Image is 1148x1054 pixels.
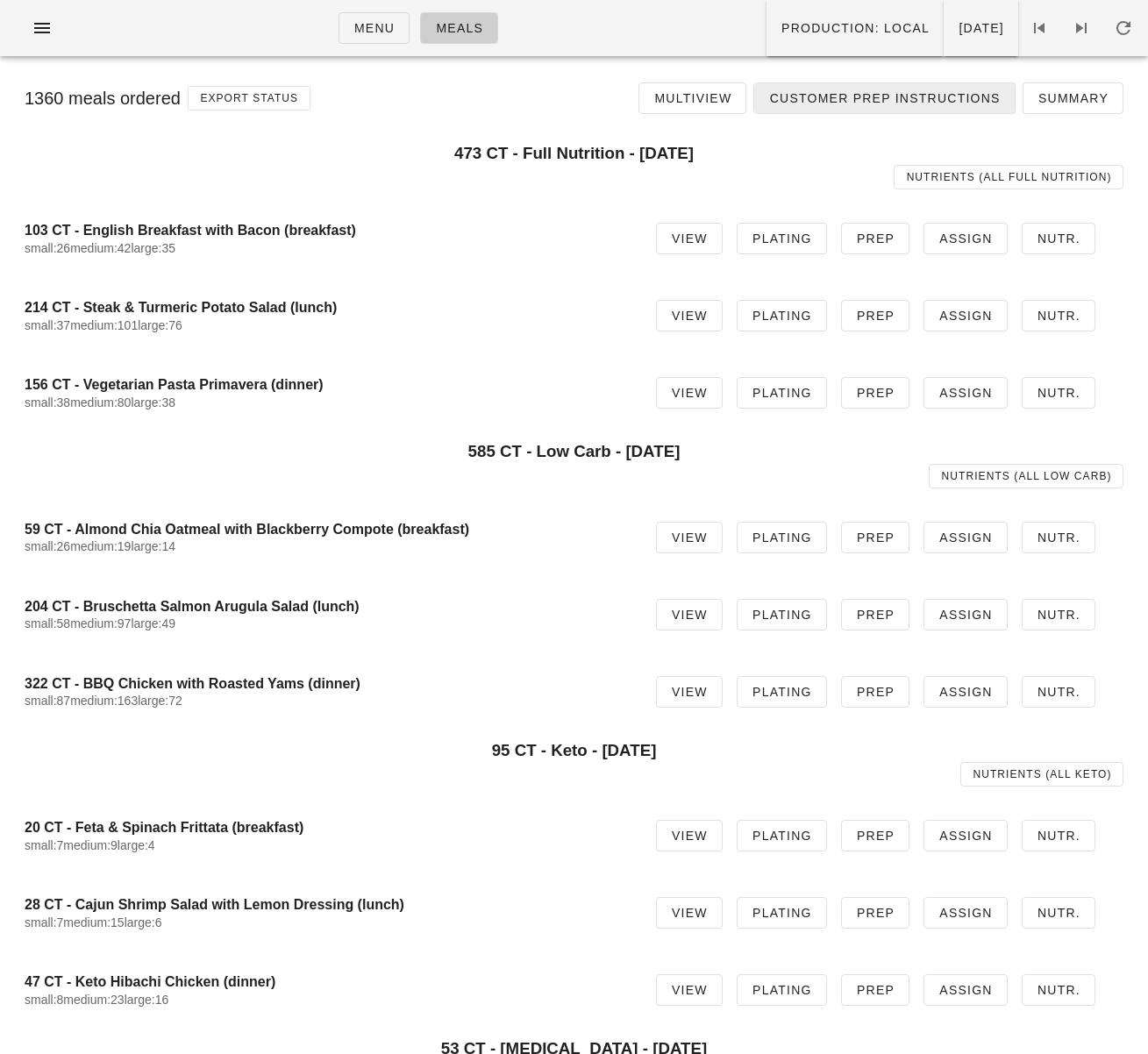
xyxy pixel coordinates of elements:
[25,539,70,553] span: small:26
[1022,522,1095,553] a: Nutr.
[671,531,708,545] span: View
[1022,820,1095,851] a: Nutr.
[856,608,895,622] span: Prep
[752,309,812,323] span: Plating
[25,598,628,615] h4: 204 CT - Bruschetta Salmon Arugula Salad (lunch)
[125,915,162,929] span: large:6
[938,231,993,246] span: Assign
[938,531,993,545] span: Assign
[923,820,1008,851] a: Assign
[25,241,70,255] span: small:26
[25,993,63,1007] span: small:8
[841,300,909,331] a: Prep
[1022,300,1095,331] a: Nutr.
[671,829,708,843] span: View
[929,464,1123,488] a: Nutrients (all Low Carb)
[737,974,827,1006] a: Plating
[752,531,812,545] span: Plating
[25,89,181,108] span: 1360 meals ordered
[938,685,993,699] span: Assign
[25,838,63,852] span: small:7
[1037,685,1080,699] span: Nutr.
[923,300,1008,331] a: Assign
[1037,608,1080,622] span: Nutr.
[63,838,117,852] span: medium:9
[938,906,993,920] span: Assign
[923,897,1008,929] a: Assign
[841,820,909,851] a: Prep
[1037,231,1080,246] span: Nutr.
[25,694,70,708] span: small:87
[1022,377,1095,409] a: Nutr.
[938,386,993,400] span: Assign
[1022,676,1095,708] a: Nutr.
[841,377,909,409] a: Prep
[1037,531,1080,545] span: Nutr.
[656,223,723,254] a: View
[1037,309,1080,323] span: Nutr.
[188,86,310,110] button: Export Status
[656,599,723,630] a: View
[923,377,1008,409] a: Assign
[353,21,395,35] span: Menu
[1022,599,1095,630] a: Nutr.
[25,376,628,393] h4: 156 CT - Vegetarian Pasta Primavera (dinner)
[1037,829,1080,843] span: Nutr.
[656,377,723,409] a: View
[656,300,723,331] a: View
[1037,983,1080,997] span: Nutr.
[938,983,993,997] span: Assign
[938,608,993,622] span: Assign
[25,442,1123,461] h3: 585 CT - Low Carb - [DATE]
[752,608,812,622] span: Plating
[671,231,708,246] span: View
[752,829,812,843] span: Plating
[1022,223,1095,254] a: Nutr.
[653,91,731,105] span: Multiview
[923,974,1008,1006] a: Assign
[856,685,895,699] span: Prep
[781,21,930,35] span: Production: local
[638,82,746,114] a: Multiview
[1022,897,1095,929] a: Nutr.
[923,599,1008,630] a: Assign
[671,386,708,400] span: View
[25,819,628,836] h4: 20 CT - Feta & Spinach Frittata (breakfast)
[131,616,175,630] span: large:49
[1037,91,1109,105] span: Summary
[752,906,812,920] span: Plating
[118,838,155,852] span: large:4
[671,608,708,622] span: View
[841,676,909,708] a: Prep
[1037,906,1080,920] span: Nutr.
[25,144,1123,163] h3: 473 CT - Full Nutrition - [DATE]
[671,906,708,920] span: View
[25,675,628,692] h4: 322 CT - BBQ Chicken with Roasted Yams (dinner)
[435,21,483,35] span: Meals
[753,82,1015,114] a: Customer Prep Instructions
[70,395,131,409] span: medium:80
[938,309,993,323] span: Assign
[972,768,1111,780] span: Nutrients (all Keto)
[671,309,708,323] span: View
[856,531,895,545] span: Prep
[923,223,1008,254] a: Assign
[70,616,131,630] span: medium:97
[938,829,993,843] span: Assign
[752,983,812,997] span: Plating
[768,91,1000,105] span: Customer Prep Instructions
[339,12,410,44] a: Menu
[199,92,298,104] span: Export Status
[671,983,708,997] span: View
[894,165,1123,189] a: Nutrients (all Full Nutrition)
[856,386,895,400] span: Prep
[25,299,628,316] h4: 214 CT - Steak & Turmeric Potato Salad (lunch)
[25,973,628,990] h4: 47 CT - Keto Hibachi Chicken (dinner)
[420,12,498,44] a: Meals
[131,395,175,409] span: large:38
[25,741,1123,760] h3: 95 CT - Keto - [DATE]
[656,676,723,708] a: View
[25,896,628,913] h4: 28 CT - Cajun Shrimp Salad with Lemon Dressing (lunch)
[1022,974,1095,1006] a: Nutr.
[671,685,708,699] span: View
